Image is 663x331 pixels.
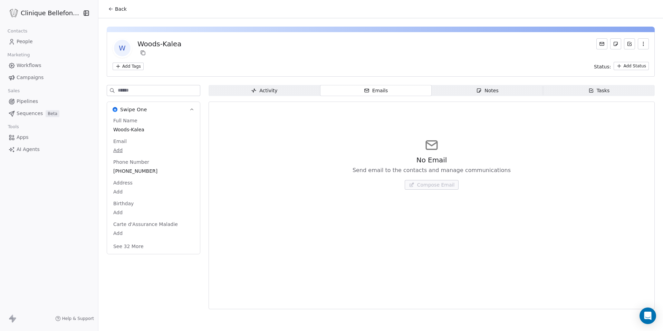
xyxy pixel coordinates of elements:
[6,96,93,107] a: Pipelines
[112,138,128,145] span: Email
[113,230,194,237] span: Add
[17,134,29,141] span: Apps
[113,63,144,70] button: Add Tags
[6,108,93,119] a: SequencesBeta
[6,36,93,47] a: People
[6,72,93,83] a: Campaigns
[17,98,38,105] span: Pipelines
[55,316,94,321] a: Help & Support
[4,50,33,60] span: Marketing
[113,188,194,195] span: Add
[137,39,181,49] div: Woods-Kalea
[17,62,41,69] span: Workflows
[17,110,43,117] span: Sequences
[594,63,611,70] span: Status:
[115,6,127,12] span: Back
[21,9,80,18] span: Clinique Bellefontaine
[104,3,131,15] button: Back
[114,40,131,56] span: W
[417,181,455,188] span: Compose Email
[120,106,147,113] span: Swipe One
[62,316,94,321] span: Help & Support
[6,132,93,143] a: Apps
[8,7,78,19] button: Clinique Bellefontaine
[107,117,200,254] div: Swipe OneSwipe One
[640,308,656,324] div: Open Intercom Messenger
[353,166,511,174] span: Send email to the contacts and manage communications
[476,87,498,94] div: Notes
[405,180,459,190] button: Compose Email
[6,60,93,71] a: Workflows
[4,26,30,36] span: Contacts
[109,240,148,253] button: See 32 More
[107,102,200,117] button: Swipe OneSwipe One
[251,87,277,94] div: Activity
[17,74,44,81] span: Campaigns
[5,86,23,96] span: Sales
[5,122,22,132] span: Tools
[112,221,179,228] span: Carte d'Assurance Maladie
[17,146,40,153] span: AI Agents
[112,159,151,165] span: Phone Number
[17,38,33,45] span: People
[416,155,447,165] span: No Email
[46,110,59,117] span: Beta
[6,144,93,155] a: AI Agents
[614,62,649,70] button: Add Status
[10,9,18,17] img: Logo_Bellefontaine_Black.png
[113,126,194,133] span: Woods-Kalea
[112,117,139,124] span: Full Name
[113,147,194,154] span: Add
[112,200,135,207] span: Birthday
[113,168,194,174] span: [PHONE_NUMBER]
[112,179,134,186] span: Address
[113,107,117,112] img: Swipe One
[588,87,610,94] div: Tasks
[113,209,194,216] span: Add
